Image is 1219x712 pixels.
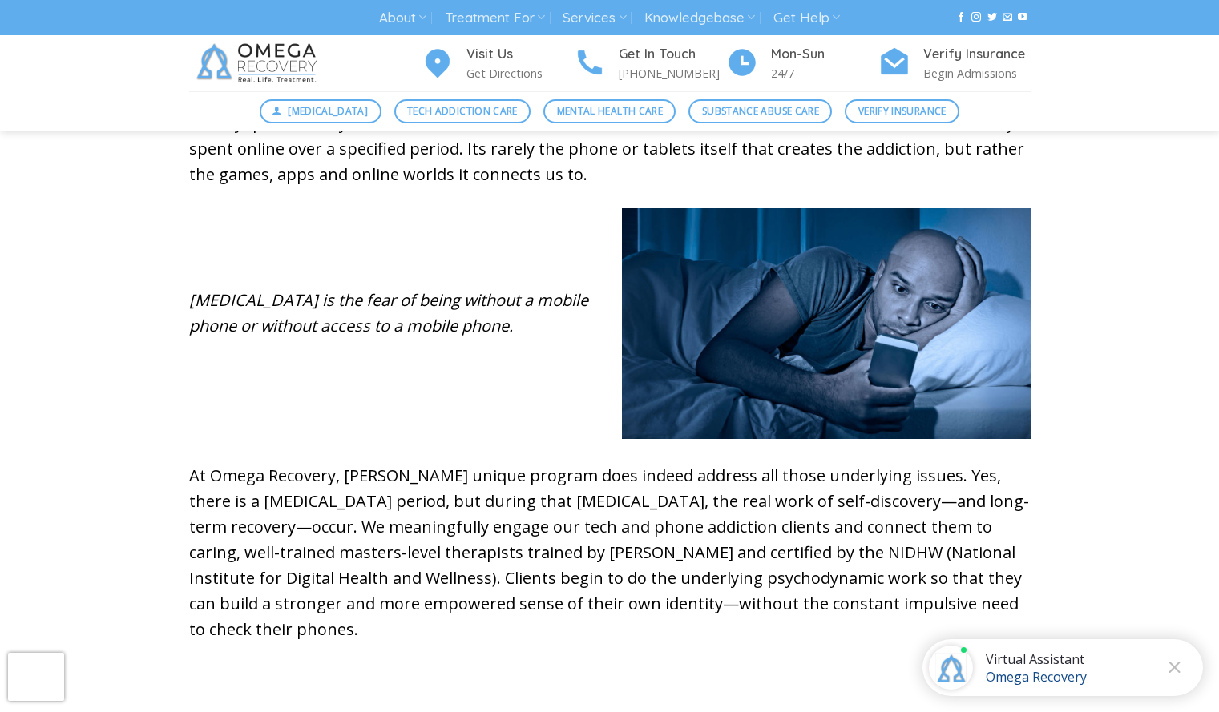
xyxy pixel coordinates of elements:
[619,64,726,82] p: [PHONE_NUMBER]
[422,44,574,83] a: Visit Us Get Directions
[923,44,1031,65] h4: Verify Insurance
[878,44,1031,83] a: Verify Insurance Begin Admissions
[771,64,878,82] p: 24/7
[563,3,626,33] a: Services
[466,64,574,82] p: Get Directions
[543,99,676,123] a: Mental Health Care
[1018,12,1027,23] a: Follow on YouTube
[189,85,1031,187] p: Smartphone Addiction or Phone Addiction is a disorder involving compulsive overuse of the mobile ...
[644,3,755,33] a: Knowledgebase
[379,3,426,33] a: About
[771,44,878,65] h4: Mon-Sun
[407,103,518,119] span: Tech Addiction Care
[1003,12,1012,23] a: Send us an email
[466,44,574,65] h4: Visit Us
[189,289,588,336] em: [MEDICAL_DATA] is the fear of being without a mobile phone or without access to a mobile phone.
[987,12,997,23] a: Follow on Twitter
[394,99,531,123] a: Tech Addiction Care
[189,35,329,91] img: Omega Recovery
[956,12,966,23] a: Follow on Facebook
[923,64,1031,82] p: Begin Admissions
[858,103,947,119] span: Verify Insurance
[619,44,726,65] h4: Get In Touch
[260,99,381,123] a: [MEDICAL_DATA]
[688,99,832,123] a: Substance Abuse Care
[702,103,819,119] span: Substance Abuse Care
[288,103,368,119] span: [MEDICAL_DATA]
[845,99,959,123] a: Verify Insurance
[971,12,981,23] a: Follow on Instagram
[445,3,545,33] a: Treatment For
[189,463,1031,642] p: At Omega Recovery, [PERSON_NAME] unique program does indeed address all those underlying issues. ...
[574,44,726,83] a: Get In Touch [PHONE_NUMBER]
[557,103,663,119] span: Mental Health Care
[773,3,840,33] a: Get Help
